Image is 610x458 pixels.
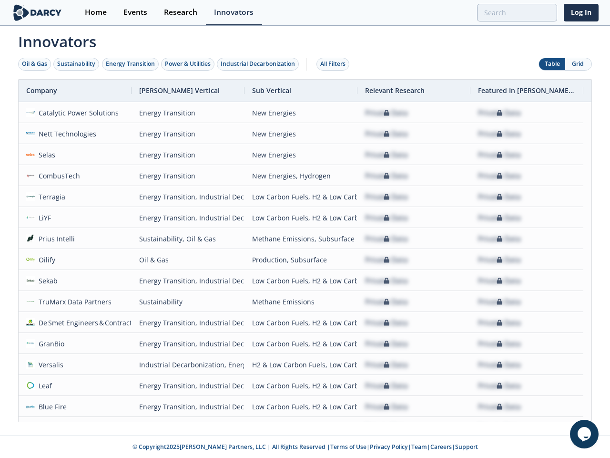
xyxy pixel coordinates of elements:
button: All Filters [316,58,349,71]
div: Private Data [478,250,521,270]
a: Terms of Use [330,443,366,451]
div: Private Data [478,166,521,186]
div: Energy Transition, Industrial Decarbonization [139,187,237,207]
div: Private Data [478,291,521,312]
div: Leaf [35,375,52,396]
div: Energy Transition [139,124,237,144]
div: Energy Transition, Industrial Decarbonization [139,396,237,417]
div: Private Data [365,291,408,312]
div: Home [85,9,107,16]
div: Private Data [478,103,521,123]
div: Private Data [478,145,521,165]
div: Private Data [365,333,408,354]
div: Private Data [478,187,521,207]
div: Low Carbon Fuels, H2 & Low Carbon Fuels [252,333,350,354]
div: Private Data [365,166,408,186]
div: Energy Transition, Industrial Decarbonization [139,375,237,396]
iframe: chat widget [570,420,600,448]
div: Sustainability [57,60,95,68]
a: Team [411,443,427,451]
div: Private Data [365,354,408,375]
div: Selas [35,145,56,165]
div: New Energies [252,103,350,123]
div: TruMarx Data Partners [35,291,112,312]
span: Relevant Research [365,86,425,95]
div: Private Data [478,354,521,375]
div: Sekab [35,271,58,291]
img: 29a4878d-df79-4f90-b434-6c4686cb1a42 [26,129,35,138]
img: 1640879763897-oilify.PNG [26,255,35,264]
div: Low Carbon Fuels, H2 & Low Carbon Fuels [252,208,350,228]
img: 9d6067ee-9866-4b18-9ae9-2a46970c3d9b [26,339,35,348]
div: Innovators [214,9,254,16]
div: Energy Transition, Industrial Decarbonization [139,333,237,354]
div: Versalis [35,354,64,375]
span: Featured In [PERSON_NAME] Live [478,86,576,95]
img: ce890121-cd6e-4710-8767-28bffc6e3d3d [26,108,35,117]
div: Energy Transition [139,103,237,123]
div: Private Data [365,250,408,270]
p: © Copyright 2025 [PERSON_NAME] Partners, LLC | All Rights Reserved | | | | | [13,443,597,451]
span: [PERSON_NAME] Vertical [139,86,220,95]
button: Oil & Gas [18,58,51,71]
img: 94bac371-65d1-416b-b075-f64f8c7d47e1 [26,381,35,390]
div: Energy Transition, Industrial Decarbonization [139,417,237,438]
div: Private Data [478,375,521,396]
div: New Energies, Hydrogen [252,166,350,186]
div: LiYF [35,208,51,228]
div: H2 & Low Carbon Fuels, Low Carbon Fuels [252,354,350,375]
div: Energy Transition, Industrial Decarbonization [139,312,237,333]
div: Low Carbon Fuels, H2 & Low Carbon Fuels [252,375,350,396]
div: Private Data [365,229,408,249]
div: Private Data [478,417,521,438]
a: Careers [430,443,452,451]
div: Private Data [365,208,408,228]
div: Sustainability, Oil & Gas [139,229,237,249]
div: Blue Fire [35,396,67,417]
button: Energy Transition [102,58,159,71]
button: Table [539,58,565,70]
div: Low Carbon Fuels, H2 & Low Carbon Fuels [252,396,350,417]
div: Private Data [478,333,521,354]
div: Methane Emissions, Subsurface [252,229,350,249]
div: Methane Emissions [252,291,350,312]
img: fa21c03f-988c-4a0a-b731-fda050996228 [26,234,35,243]
div: Energy Transition [139,166,237,186]
div: Low Carbon Fuels, H2 & Low Carbon Fuels [252,271,350,291]
img: 34600d25-0278-4d9a-bb2b-2264360c2217 [26,360,35,369]
div: Energy Transition, Industrial Decarbonization [139,208,237,228]
img: 1f0d5ac8-2e1e-41e3-ad51-daa5a056b888 [26,318,35,327]
div: Private Data [478,396,521,417]
span: Innovators [11,27,599,52]
div: Private Data [365,375,408,396]
div: Industrial Decarbonization, Energy Transition [139,354,237,375]
div: Private Data [365,187,408,207]
div: GranBio [35,333,65,354]
div: Production, Subsurface [252,250,350,270]
div: Private Data [478,208,521,228]
div: Ethtec [35,417,59,438]
div: Private Data [478,312,521,333]
div: Energy Transition, Industrial Decarbonization [139,271,237,291]
div: All Filters [320,60,346,68]
div: Private Data [365,417,408,438]
div: Private Data [478,271,521,291]
span: Company [26,86,57,95]
a: Log In [564,4,599,21]
div: Private Data [365,396,408,417]
div: Private Data [478,229,521,249]
div: Oil & Gas [22,60,47,68]
div: Private Data [365,124,408,144]
div: Private Data [365,145,408,165]
div: Private Data [365,103,408,123]
div: Private Data [365,312,408,333]
div: Research [164,9,197,16]
img: 7679f033-e787-4f5a-aeac-e9e57d70482c [26,402,35,411]
div: Low Carbon Fuels, H2 & Low Carbon Fuels [252,312,350,333]
div: Oilify [35,250,56,270]
a: Support [455,443,478,451]
div: Private Data [365,271,408,291]
div: Industrial Decarbonization [221,60,295,68]
img: b1309854-5a2a-4dcb-9a65-f51a1510f4dc [26,297,35,306]
div: Power & Utilities [165,60,211,68]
